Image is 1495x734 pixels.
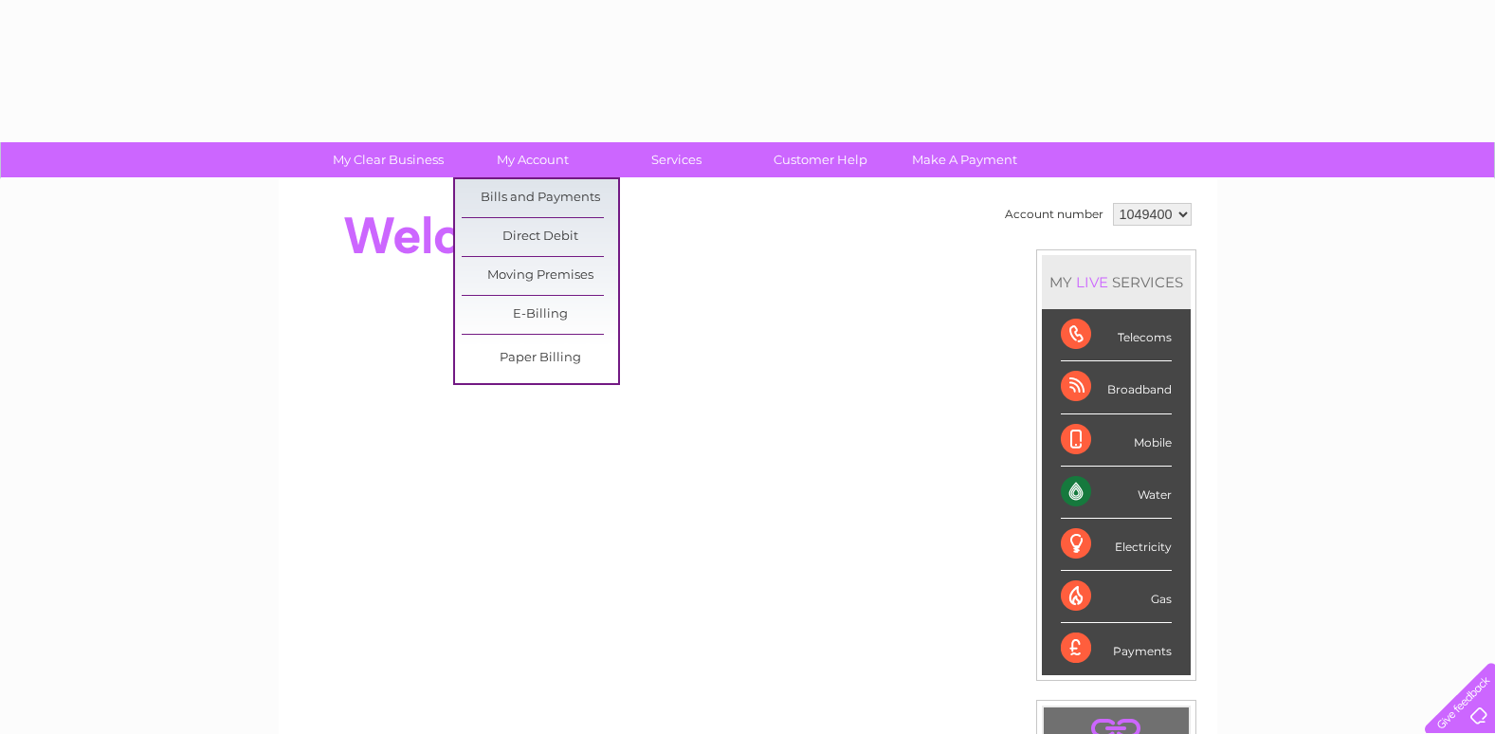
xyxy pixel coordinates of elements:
[462,296,618,334] a: E-Billing
[462,257,618,295] a: Moving Premises
[1072,273,1112,291] div: LIVE
[1061,309,1172,361] div: Telecoms
[1061,414,1172,467] div: Mobile
[1042,255,1191,309] div: MY SERVICES
[1061,623,1172,674] div: Payments
[886,142,1043,177] a: Make A Payment
[598,142,755,177] a: Services
[1000,198,1108,230] td: Account number
[1061,571,1172,623] div: Gas
[742,142,899,177] a: Customer Help
[1061,519,1172,571] div: Electricity
[310,142,466,177] a: My Clear Business
[1061,361,1172,413] div: Broadband
[462,218,618,256] a: Direct Debit
[1061,467,1172,519] div: Water
[462,179,618,217] a: Bills and Payments
[454,142,611,177] a: My Account
[462,339,618,377] a: Paper Billing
